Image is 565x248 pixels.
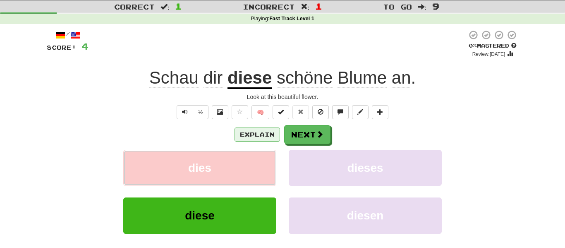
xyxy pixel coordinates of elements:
button: Explain [235,128,280,142]
button: Favorite sentence (alt+f) [232,105,248,119]
button: Next [284,125,330,144]
button: Show image (alt+x) [212,105,228,119]
span: To go [383,2,412,11]
span: 1 [175,1,182,11]
span: Correct [114,2,155,11]
button: diesen [289,197,442,234]
div: Text-to-speech controls [175,105,208,119]
span: 9 [432,1,439,11]
button: Reset to 0% Mastered (alt+r) [292,105,309,119]
button: dies [123,150,276,186]
span: 0 % [469,42,477,49]
span: Score: [47,44,77,51]
span: Incorrect [243,2,295,11]
div: Mastered [467,42,518,50]
button: Discuss sentence (alt+u) [332,105,349,119]
span: diesen [347,209,384,222]
span: . [272,68,416,88]
span: dir [203,68,223,88]
button: Add to collection (alt+a) [372,105,388,119]
span: : [418,3,427,10]
button: diese [123,197,276,234]
span: Schau [149,68,199,88]
button: Set this sentence to 100% Mastered (alt+m) [273,105,289,119]
span: : [301,3,310,10]
button: dieses [289,150,442,186]
button: 🧠 [251,105,269,119]
button: ½ [193,105,208,119]
span: diese [185,209,215,222]
span: an [392,68,411,88]
span: 4 [81,41,89,51]
span: dieses [347,161,383,174]
span: dies [188,161,211,174]
div: Look at this beautiful flower. [47,93,518,101]
strong: Fast Track Level 1 [269,16,314,22]
button: Edit sentence (alt+d) [352,105,369,119]
div: / [47,30,89,40]
u: diese [227,68,272,89]
span: : [160,3,170,10]
span: schöne [277,68,333,88]
span: Blume [338,68,387,88]
button: Ignore sentence (alt+i) [312,105,329,119]
small: Review: [DATE] [472,51,505,57]
button: Play sentence audio (ctl+space) [177,105,193,119]
span: 1 [315,1,322,11]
